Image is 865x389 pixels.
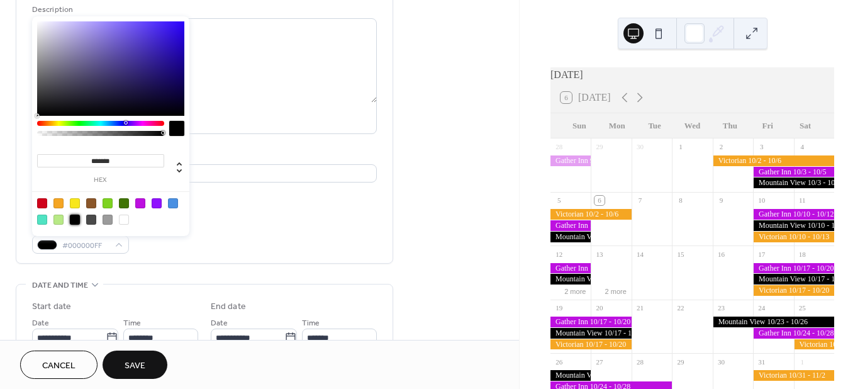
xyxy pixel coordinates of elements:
[753,178,834,188] div: Mountain View 10/3 - 10/5
[753,328,834,339] div: Gather Inn 10/24 - 10/28
[168,198,178,208] div: #4A90E2
[798,357,807,366] div: 1
[554,357,564,366] div: 26
[753,285,834,296] div: Victorian 10/17 - 10/20
[753,263,834,274] div: Gather Inn 10/17 - 10/20
[554,303,564,313] div: 19
[125,359,145,373] span: Save
[42,359,75,373] span: Cancel
[86,215,96,225] div: #4A4A4A
[211,317,228,330] span: Date
[561,113,598,138] div: Sun
[123,317,141,330] span: Time
[717,196,726,205] div: 9
[594,357,604,366] div: 27
[753,232,834,242] div: Victorian 10/10 - 10/13
[594,196,604,205] div: 6
[600,285,632,296] button: 2 more
[717,249,726,259] div: 16
[753,274,834,285] div: Mountain View 10/17 - 10/20
[798,196,807,205] div: 11
[753,167,834,178] div: Gather Inn 10/3 - 10/5
[32,317,49,330] span: Date
[550,67,834,82] div: [DATE]
[32,149,374,162] div: Location
[302,317,320,330] span: Time
[70,198,80,208] div: #F8E71C
[103,198,113,208] div: #7ED321
[635,142,645,152] div: 30
[757,357,766,366] div: 31
[37,198,47,208] div: #D0021B
[786,113,824,138] div: Sat
[594,249,604,259] div: 13
[554,142,564,152] div: 28
[32,279,88,292] span: Date and time
[798,249,807,259] div: 18
[594,142,604,152] div: 29
[798,142,807,152] div: 4
[37,215,47,225] div: #50E3C2
[594,303,604,313] div: 20
[550,209,632,220] div: Victorian 10/2 - 10/6
[635,303,645,313] div: 21
[37,177,164,184] label: hex
[749,113,786,138] div: Fri
[20,351,98,379] button: Cancel
[550,370,591,381] div: Mountain View 10/23 - 10/26
[713,155,834,166] div: Victorian 10/2 - 10/6
[62,239,109,252] span: #000000FF
[757,303,766,313] div: 24
[86,198,96,208] div: #8B572A
[53,215,64,225] div: #B8E986
[676,249,685,259] div: 15
[757,142,766,152] div: 3
[713,317,834,327] div: Mountain View 10/23 - 10/26
[550,328,632,339] div: Mountain View 10/17 - 10/20
[550,220,591,231] div: Gather Inn 10/3 - 10/5
[757,196,766,205] div: 10
[598,113,636,138] div: Mon
[550,155,591,166] div: Gather Inn 9/26 - 9/28
[550,317,632,327] div: Gather Inn 10/17 - 10/20
[211,300,246,313] div: End date
[753,220,834,231] div: Mountain View 10/10 - 10/12
[559,285,591,296] button: 2 more
[757,249,766,259] div: 17
[794,339,834,350] div: Victorian 10/25 - 10/28
[676,303,685,313] div: 22
[717,303,726,313] div: 23
[119,215,129,225] div: #FFFFFF
[798,303,807,313] div: 25
[550,263,591,274] div: Gather Inn 10/10 - 10/12
[635,357,645,366] div: 28
[676,357,685,366] div: 29
[152,198,162,208] div: #9013FE
[103,351,167,379] button: Save
[135,198,145,208] div: #BD10E0
[70,215,80,225] div: #000000
[550,339,632,350] div: Victorian 10/17 - 10/20
[119,198,129,208] div: #417505
[717,142,726,152] div: 2
[753,370,834,381] div: Victorian 10/31 - 11/2
[676,196,685,205] div: 8
[635,196,645,205] div: 7
[103,215,113,225] div: #9B9B9B
[717,357,726,366] div: 30
[53,198,64,208] div: #F5A623
[753,209,834,220] div: Gather Inn 10/10 - 10/12
[554,249,564,259] div: 12
[711,113,749,138] div: Thu
[32,300,71,313] div: Start date
[674,113,712,138] div: Wed
[550,274,591,285] div: Mountain View 10/10 - 10/12
[554,196,564,205] div: 5
[635,249,645,259] div: 14
[550,232,591,242] div: Mountain View 10/3 - 10/5
[636,113,674,138] div: Tue
[676,142,685,152] div: 1
[32,3,374,16] div: Description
